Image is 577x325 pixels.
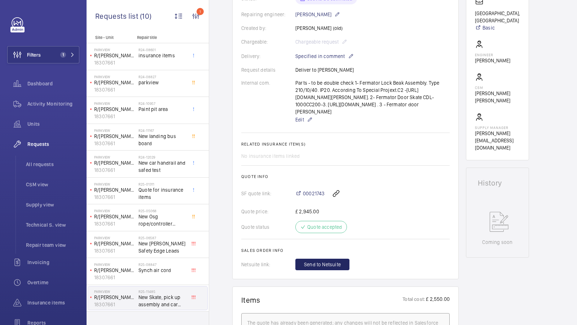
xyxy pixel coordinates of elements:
p: Repair title [137,35,185,40]
span: 00021743 [303,190,325,197]
p: Parkview [94,182,136,186]
p: Parkview [94,48,136,52]
h2: Quote info [241,174,450,179]
p: R/[PERSON_NAME]’s lift [94,240,136,247]
p: 18307661 [94,247,136,254]
p: R/[PERSON_NAME]’s lift [94,159,136,166]
h2: R24-12029 [138,155,186,159]
p: 18307661 [94,113,136,120]
span: insurance items [138,52,186,59]
p: Specified in comment [295,52,354,61]
h2: R25-01311 [138,182,186,186]
a: 00021743 [295,190,325,197]
h2: R24-10957 [138,101,186,106]
h2: R25-06587 [138,236,186,240]
p: Parkview [94,128,136,133]
p: [GEOGRAPHIC_DATA], [GEOGRAPHIC_DATA] [475,10,520,24]
span: Units [27,120,79,128]
p: Parkview [94,262,136,267]
h2: Sales order info [241,248,450,253]
p: 18307661 [94,86,136,93]
button: Filters1 [7,46,79,63]
span: Paint pit area [138,106,186,113]
p: R/[PERSON_NAME]’s lift [94,294,136,301]
p: R/[PERSON_NAME]’s lift [94,186,136,193]
p: [PERSON_NAME] [475,57,510,64]
p: 18307661 [94,140,136,147]
h2: R24-08601 [138,48,186,52]
p: 18307661 [94,220,136,227]
h2: R25-05068 [138,209,186,213]
span: CSM view [26,181,79,188]
h2: Related insurance item(s) [241,142,450,147]
p: [PERSON_NAME] [PERSON_NAME] [475,90,520,104]
span: Activity Monitoring [27,100,79,107]
p: R/[PERSON_NAME]’s lift [94,79,136,86]
span: Overtime [27,279,79,286]
span: New [PERSON_NAME] Safety Edge Leads [138,240,186,254]
span: New Skate, pick up assembly and car door release aircord required. CHARGEABLE [138,294,186,308]
p: 18307661 [94,59,136,66]
p: Parkview [94,209,136,213]
p: R/[PERSON_NAME]’s lift [94,267,136,274]
p: Parkview [94,236,136,240]
p: 18307661 [94,193,136,201]
span: Send to Netsuite [304,261,341,268]
p: R/[PERSON_NAME]’s lift [94,133,136,140]
span: New car handrail and safed test [138,159,186,174]
p: Parkview [94,289,136,294]
p: R/[PERSON_NAME]’s lift [94,52,136,59]
p: CSM [475,85,520,90]
h2: R24-11167 [138,128,186,133]
span: Insurance items [27,299,79,306]
span: Technical S. view [26,221,79,228]
h2: R24-08827 [138,75,186,79]
span: Requests list [95,12,140,21]
p: Supply manager [475,125,520,130]
span: Dashboard [27,80,79,87]
h2: R25-08847 [138,262,186,267]
h2: R25-11485 [138,289,186,294]
span: New landing bus board [138,133,186,147]
span: Invoicing [27,259,79,266]
span: Synch air cord [138,267,186,274]
button: Send to Netsuite [295,259,349,270]
p: 18307661 [94,301,136,308]
p: 18307661 [94,166,136,174]
span: Quote for insurance items [138,186,186,201]
p: Engineer [475,53,510,57]
a: Basic [475,24,520,31]
h1: Items [241,295,260,304]
p: 18307661 [94,274,136,281]
p: Parkview [94,101,136,106]
h1: History [478,179,517,187]
p: Site - Unit [87,35,134,40]
span: Filters [27,51,41,58]
p: [PERSON_NAME] [295,10,340,19]
span: New Osg rope/controller batteries [138,213,186,227]
p: R/[PERSON_NAME]’s lift [94,106,136,113]
p: Parkview [94,155,136,159]
span: Repair team view [26,241,79,249]
span: parkview [138,79,186,86]
span: 1 [60,52,66,58]
span: Supply view [26,201,79,208]
p: [PERSON_NAME][EMAIL_ADDRESS][DOMAIN_NAME] [475,130,520,151]
p: R/[PERSON_NAME]’s lift [94,213,136,220]
span: All requests [26,161,79,168]
span: Requests [27,141,79,148]
span: Edit [295,116,304,123]
p: Coming soon [482,239,512,246]
p: £ 2,550.00 [425,295,450,304]
p: Total cost: [402,295,425,304]
p: Parkview [94,75,136,79]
